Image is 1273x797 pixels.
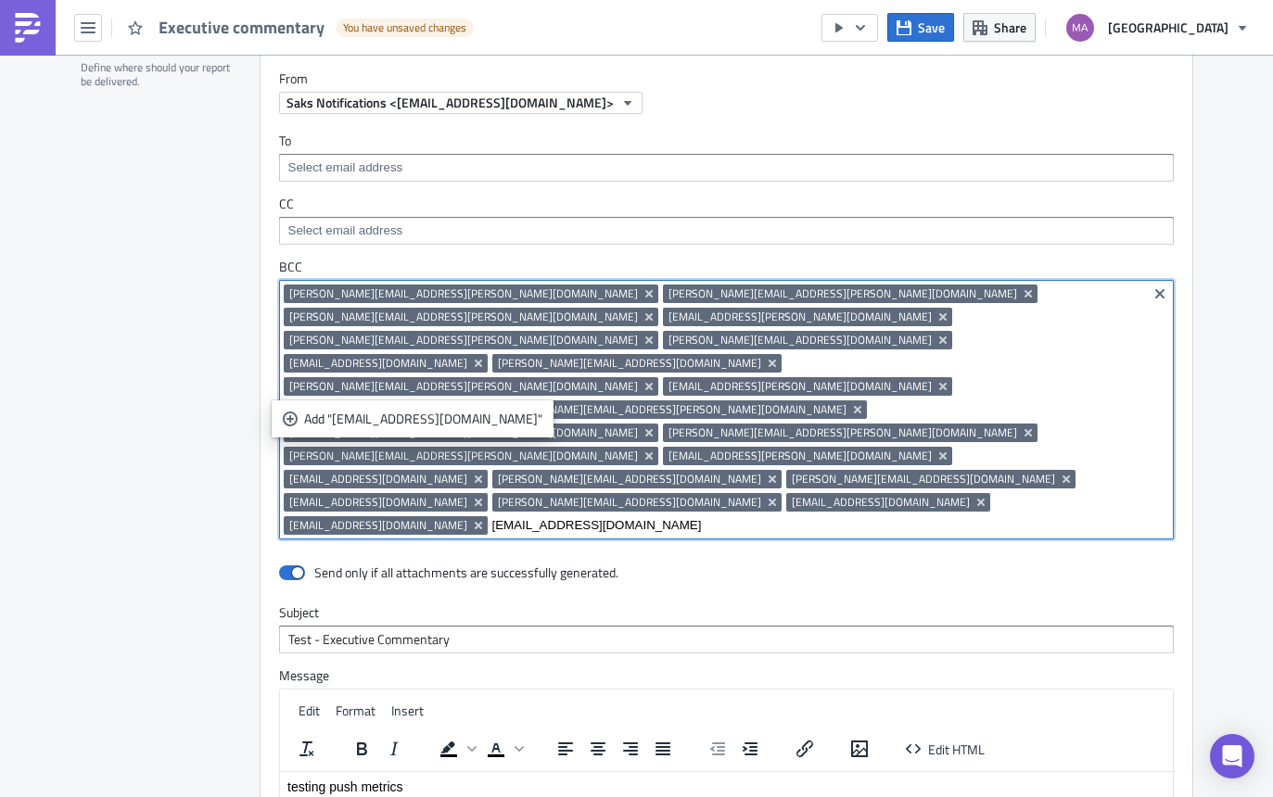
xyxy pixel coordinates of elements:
input: Select em ail add ress [284,158,1167,177]
span: [PERSON_NAME][EMAIL_ADDRESS][DOMAIN_NAME] [498,356,761,371]
div: Add "[EMAIL_ADDRESS][DOMAIN_NAME]" [304,410,542,428]
span: [PERSON_NAME][EMAIL_ADDRESS][PERSON_NAME][DOMAIN_NAME] [289,449,638,463]
span: Save [918,18,945,37]
button: Remove Tag [642,308,658,326]
span: [EMAIL_ADDRESS][DOMAIN_NAME] [289,495,467,510]
button: Remove Tag [642,285,658,303]
button: Edit HTML [898,736,992,762]
label: From [279,70,1192,87]
button: Insert/edit image [844,736,875,762]
button: Remove Tag [471,470,488,488]
span: [PERSON_NAME][EMAIL_ADDRESS][DOMAIN_NAME] [792,472,1055,487]
button: Remove Tag [936,331,952,349]
span: Saks Notifications <[EMAIL_ADDRESS][DOMAIN_NAME]> [286,93,614,112]
button: Justify [647,736,679,762]
span: [EMAIL_ADDRESS][DOMAIN_NAME] [289,518,467,533]
span: [PERSON_NAME][EMAIL_ADDRESS][PERSON_NAME][DOMAIN_NAME] [289,286,638,301]
span: You have unsaved changes [343,20,466,35]
span: [EMAIL_ADDRESS][DOMAIN_NAME] [792,495,970,510]
button: Remove Tag [974,493,990,512]
p: testing push metrics [7,7,885,22]
span: [EMAIL_ADDRESS][PERSON_NAME][DOMAIN_NAME] [668,379,932,394]
button: Clear selected items [1149,283,1171,305]
button: Share [963,13,1036,42]
span: [PERSON_NAME][EMAIL_ADDRESS][PERSON_NAME][DOMAIN_NAME] [289,379,638,394]
button: Save [887,13,954,42]
button: Increase indent [734,736,766,762]
body: Rich Text Area. Press ALT-0 for help. [7,7,885,22]
span: [PERSON_NAME][EMAIL_ADDRESS][PERSON_NAME][DOMAIN_NAME] [498,402,847,417]
label: BCC [279,259,1174,275]
button: Remove Tag [471,493,488,512]
button: Remove Tag [1059,470,1076,488]
span: [PERSON_NAME][EMAIL_ADDRESS][PERSON_NAME][DOMAIN_NAME] [668,286,1017,301]
button: Align left [550,736,581,762]
button: [GEOGRAPHIC_DATA] [1055,7,1259,48]
div: Background color [433,736,479,762]
button: Remove Tag [1021,424,1037,442]
img: PushMetrics [13,13,43,43]
span: [PERSON_NAME][EMAIL_ADDRESS][DOMAIN_NAME] [668,333,932,348]
div: Send only if all attachments are successfully generated. [314,564,618,581]
span: [PERSON_NAME][EMAIL_ADDRESS][DOMAIN_NAME] [498,472,761,487]
button: Align center [582,736,614,762]
button: Remove Tag [765,493,782,512]
button: Remove Tag [936,447,952,465]
button: Italic [378,736,410,762]
button: Remove Tag [936,308,952,326]
span: [PERSON_NAME][EMAIL_ADDRESS][PERSON_NAME][DOMAIN_NAME] [289,310,638,324]
button: Remove Tag [765,354,782,373]
span: [EMAIL_ADDRESS][DOMAIN_NAME] [289,472,467,487]
span: [EMAIL_ADDRESS][PERSON_NAME][DOMAIN_NAME] [668,310,932,324]
button: Remove Tag [850,400,867,419]
span: [PERSON_NAME][EMAIL_ADDRESS][DOMAIN_NAME] [498,495,761,510]
label: To [279,133,1174,149]
button: Bold [346,736,377,762]
span: Format [336,701,376,720]
button: Insert/edit link [789,736,821,762]
label: Subject [279,604,1174,621]
span: [PERSON_NAME][EMAIL_ADDRESS][PERSON_NAME][DOMAIN_NAME] [289,333,638,348]
span: Share [994,18,1026,37]
button: Decrease indent [702,736,733,762]
button: Clear formatting [291,736,323,762]
ul: selectable options [272,400,554,437]
input: Select em ail add ress [284,221,1167,240]
span: Edit [299,701,320,720]
span: [EMAIL_ADDRESS][PERSON_NAME][DOMAIN_NAME] [668,449,932,463]
span: [GEOGRAPHIC_DATA] [1108,18,1228,37]
button: Remove Tag [642,424,658,442]
span: [PERSON_NAME][EMAIL_ADDRESS][PERSON_NAME][DOMAIN_NAME] [668,425,1017,440]
div: Text color [480,736,527,762]
span: Edit HTML [928,739,985,758]
span: Insert [391,701,424,720]
img: Avatar [1064,12,1096,44]
button: Remove Tag [471,516,488,535]
button: Remove Tag [642,331,658,349]
span: [EMAIL_ADDRESS][DOMAIN_NAME] [289,356,467,371]
button: Remove Tag [1021,285,1037,303]
label: CC [279,196,1174,212]
button: Remove Tag [471,354,488,373]
div: Open Intercom Messenger [1210,734,1254,778]
div: Define where should your report be delivered. [81,60,237,89]
button: Remove Tag [642,377,658,396]
button: Remove Tag [642,447,658,465]
button: Align right [615,736,646,762]
button: Saks Notifications <[EMAIL_ADDRESS][DOMAIN_NAME]> [279,92,643,114]
button: Remove Tag [765,470,782,488]
label: Message [279,667,1174,684]
span: Executive commentary [159,16,326,40]
button: Remove Tag [936,377,952,396]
